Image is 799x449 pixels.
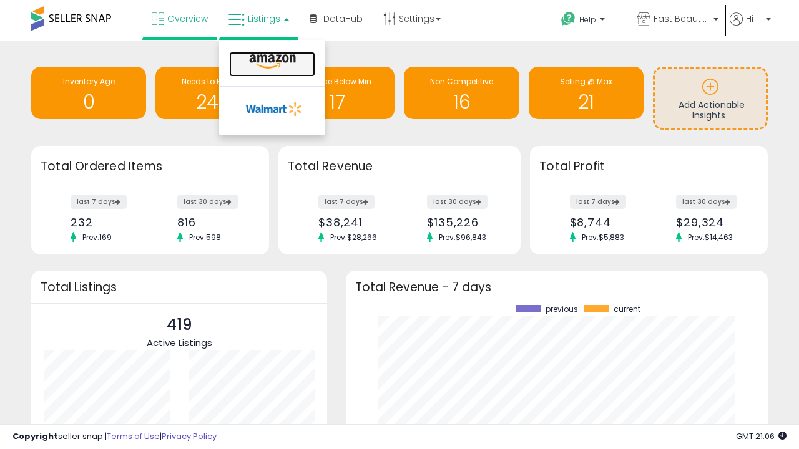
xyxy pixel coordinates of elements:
h3: Total Listings [41,282,318,292]
label: last 7 days [570,195,626,209]
span: current [614,305,640,314]
h3: Total Revenue - 7 days [355,282,758,292]
span: Help [579,14,596,25]
p: 419 [147,313,212,337]
strong: Copyright [12,430,58,442]
i: Get Help [561,11,576,27]
span: Prev: $14,463 [682,232,739,243]
a: Selling @ Max 21 [529,67,644,119]
span: Prev: 598 [183,232,227,243]
h3: Total Revenue [288,158,511,175]
div: $135,226 [427,216,499,229]
div: 232 [71,216,140,229]
label: last 7 days [71,195,127,209]
a: BB Price Below Min 17 [280,67,395,119]
span: DataHub [323,12,363,25]
a: Inventory Age 0 [31,67,146,119]
span: Needs to Reprice [182,76,245,87]
span: previous [546,305,578,314]
span: Overview [167,12,208,25]
span: BB Price Below Min [303,76,371,87]
span: Add Actionable Insights [679,99,745,122]
h1: 246 [162,92,264,112]
h1: 21 [535,92,637,112]
span: Hi IT [746,12,762,25]
h1: 0 [37,92,140,112]
span: Selling @ Max [560,76,612,87]
a: Hi IT [730,12,771,41]
span: Prev: 169 [76,232,118,243]
h3: Total Profit [539,158,758,175]
label: last 7 days [318,195,375,209]
span: Listings [248,12,280,25]
div: seller snap | | [12,431,217,443]
label: last 30 days [676,195,737,209]
label: last 30 days [427,195,488,209]
span: Active Listings [147,336,212,349]
span: Prev: $96,843 [433,232,493,243]
span: Non Competitive [430,76,493,87]
a: Add Actionable Insights [655,69,766,128]
span: Prev: $5,883 [576,232,630,243]
a: Terms of Use [107,430,160,442]
h1: 16 [410,92,512,112]
div: $29,324 [676,216,746,229]
span: Fast Beauty ([GEOGRAPHIC_DATA]) [654,12,710,25]
a: Help [551,2,626,41]
div: 816 [177,216,247,229]
h3: Total Ordered Items [41,158,260,175]
a: Needs to Reprice 246 [155,67,270,119]
a: Non Competitive 16 [404,67,519,119]
span: Inventory Age [63,76,115,87]
div: $8,744 [570,216,640,229]
div: $38,241 [318,216,390,229]
span: 2025-09-10 21:06 GMT [736,430,787,442]
label: last 30 days [177,195,238,209]
span: Prev: $28,266 [324,232,383,243]
h1: 17 [286,92,388,112]
a: Privacy Policy [162,430,217,442]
